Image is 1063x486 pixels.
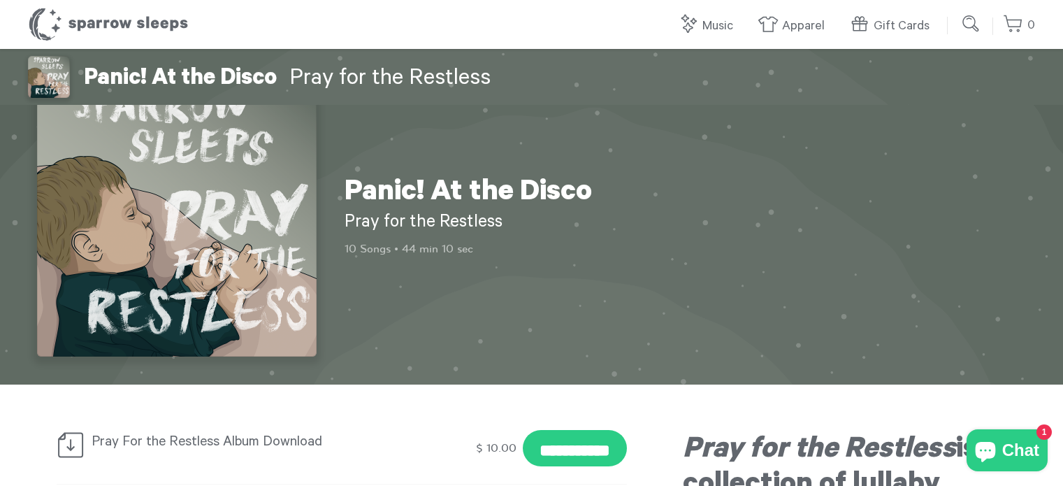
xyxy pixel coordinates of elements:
[474,436,519,461] div: $ 10.00
[57,430,351,459] div: Pray For the Restless Album Download
[683,436,956,468] em: Pray for the Restless
[962,429,1052,475] inbox-online-store-chat: Shopify online store chat
[84,68,277,93] span: Panic! At the Disco
[345,212,596,236] h2: Pray for the Restless
[678,11,740,41] a: Music
[28,56,70,98] img: Pray for the Restless
[758,11,832,41] a: Apparel
[957,10,985,38] input: Submit
[28,7,189,42] h1: Sparrow Sleeps
[345,177,596,212] h1: Panic! At the Disco
[289,68,491,93] span: Pray for the Restless
[37,77,317,357] img: Pray for the Restless
[1003,10,1035,41] a: 0
[345,241,596,257] p: 10 Songs • 44 min 10 sec
[849,11,937,41] a: Gift Cards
